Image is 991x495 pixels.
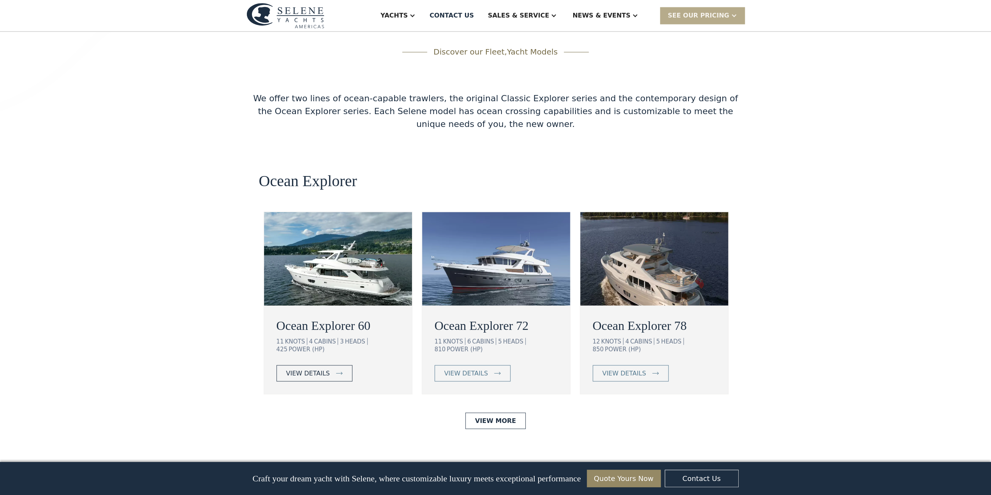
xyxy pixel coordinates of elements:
[498,338,502,345] div: 5
[602,368,646,378] div: view details
[276,345,288,352] div: 425
[665,470,739,487] a: Contact Us
[447,345,482,352] div: POWER (HP)
[309,338,313,345] div: 4
[264,212,412,305] img: ocean going trawler
[443,338,465,345] div: KNOTS
[593,316,716,335] a: Ocean Explorer 78
[660,7,745,24] div: SEE Our Pricing
[435,316,558,335] a: Ocean Explorer 72
[467,338,471,345] div: 6
[429,11,474,20] div: Contact US
[435,365,510,381] a: view details
[259,460,363,477] h2: Classic Explorer
[314,338,338,345] div: CABINS
[435,338,442,345] div: 11
[605,345,641,352] div: POWER (HP)
[433,46,558,58] div: Discover our Fleet,
[494,372,501,375] img: icon
[422,212,570,305] img: ocean going trawler
[345,338,368,345] div: HEADS
[593,365,669,381] a: view details
[503,338,526,345] div: HEADS
[661,338,684,345] div: HEADS
[465,412,526,429] a: View More
[507,47,558,56] span: Yacht Models
[601,338,623,345] div: KNOTS
[572,11,630,20] div: News & EVENTS
[340,338,344,345] div: 3
[259,173,357,190] h2: Ocean Explorer
[580,212,728,305] img: ocean going trawler
[246,92,745,130] div: We offer two lines of ocean-capable trawlers, the original Classic Explorer series and the contem...
[593,345,604,352] div: 850
[276,316,400,335] a: Ocean Explorer 60
[435,345,446,352] div: 810
[336,372,343,375] img: icon
[286,368,330,378] div: view details
[656,338,660,345] div: 5
[444,368,488,378] div: view details
[593,338,600,345] div: 12
[488,11,549,20] div: Sales & Service
[276,338,284,345] div: 11
[289,345,324,352] div: POWER (HP)
[630,338,654,345] div: CABINS
[276,365,352,381] a: view details
[625,338,629,345] div: 4
[587,470,661,487] a: Quote Yours Now
[472,338,496,345] div: CABINS
[246,3,324,28] img: logo
[380,11,408,20] div: Yachts
[652,372,659,375] img: icon
[668,11,729,20] div: SEE Our Pricing
[252,474,581,484] p: Craft your dream yacht with Selene, where customizable luxury meets exceptional performance
[285,338,307,345] div: KNOTS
